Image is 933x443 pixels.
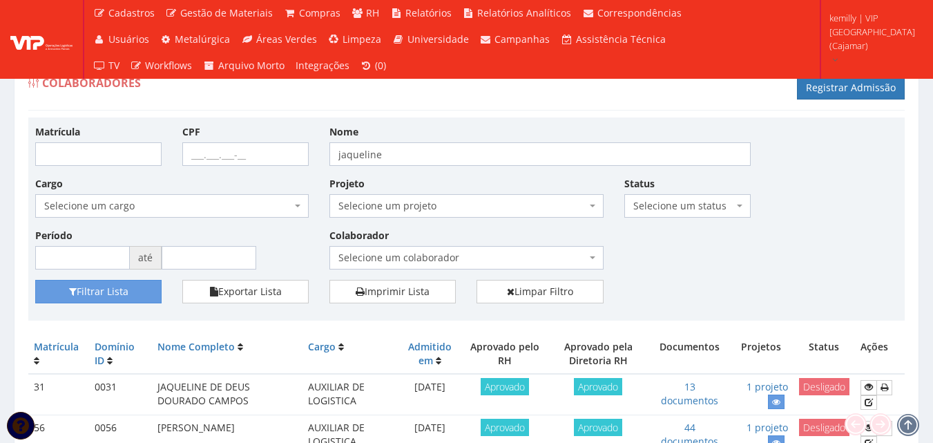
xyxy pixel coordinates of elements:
a: Integrações [290,53,355,79]
label: Cargo [35,177,63,191]
a: Assistência Técnica [555,26,671,53]
span: Gestão de Materiais [180,6,273,19]
a: Nome Completo [157,340,235,353]
a: Limpar Filtro [477,280,603,303]
span: Aprovado [481,378,529,395]
label: Status [624,177,655,191]
button: Filtrar Lista [35,280,162,303]
span: Desligado [799,378,849,395]
td: 31 [28,374,89,415]
input: ___.___.___-__ [182,142,309,166]
span: Compras [299,6,340,19]
th: Aprovado pela Diretoria RH [546,334,651,374]
span: Aprovado [574,419,622,436]
span: Usuários [108,32,149,46]
span: Relatórios Analíticos [477,6,571,19]
th: Projetos [729,334,793,374]
a: Áreas Verdes [235,26,323,53]
span: Assistência Técnica [576,32,666,46]
span: Selecione um projeto [329,194,603,218]
span: Aprovado [481,419,529,436]
a: 1 projeto [747,380,788,393]
a: Limpeza [323,26,387,53]
a: 1 projeto [747,421,788,434]
a: 13 documentos [661,380,718,407]
span: Correspondências [597,6,682,19]
span: Selecione um status [633,199,733,213]
span: Universidade [407,32,469,46]
label: Matrícula [35,125,80,139]
th: Status [793,334,855,374]
th: Documentos [651,334,729,374]
span: Metalúrgica [175,32,230,46]
label: Nome [329,125,358,139]
label: Colaborador [329,229,389,243]
span: Selecione um colaborador [329,246,603,270]
span: RH [366,6,379,19]
span: Workflows [145,59,192,72]
a: TV [88,53,125,79]
td: AUXILIAR DE LOGISTICA [302,374,396,415]
span: até [130,246,162,270]
span: Selecione um colaborador [338,251,586,265]
span: Campanhas [494,32,550,46]
span: Integrações [296,59,349,72]
a: Usuários [88,26,155,53]
a: Matrícula [34,340,79,353]
img: logo [10,29,73,50]
label: Período [35,229,73,243]
span: Áreas Verdes [256,32,317,46]
a: Campanhas [474,26,556,53]
label: Projeto [329,177,365,191]
span: Selecione um cargo [44,199,291,213]
td: [DATE] [396,374,465,415]
span: Cadastros [108,6,155,19]
a: (0) [355,53,392,79]
a: Workflows [125,53,198,79]
span: Selecione um projeto [338,199,586,213]
a: Universidade [387,26,474,53]
th: Aprovado pelo RH [465,334,546,374]
a: Registrar Admissão [797,76,905,100]
td: JAQUELINE DE DEUS DOURADO CAMPOS [152,374,302,415]
a: Admitido em [408,340,452,367]
td: 0031 [89,374,152,415]
span: Colaboradores [42,75,141,91]
a: Cargo [308,340,336,353]
span: Selecione um status [624,194,751,218]
span: Desligado [799,419,849,436]
span: Aprovado [574,378,622,395]
span: TV [108,59,119,72]
label: CPF [182,125,200,139]
a: Imprimir Lista [329,280,456,303]
a: Metalúrgica [155,26,236,53]
span: Relatórios [405,6,452,19]
button: Exportar Lista [182,280,309,303]
a: Domínio ID [95,340,135,367]
span: Arquivo Morto [218,59,285,72]
span: Selecione um cargo [35,194,309,218]
span: Limpeza [343,32,381,46]
span: (0) [375,59,386,72]
span: kemilly | VIP [GEOGRAPHIC_DATA] (Cajamar) [829,11,915,53]
th: Ações [855,334,905,374]
a: Arquivo Morto [198,53,290,79]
